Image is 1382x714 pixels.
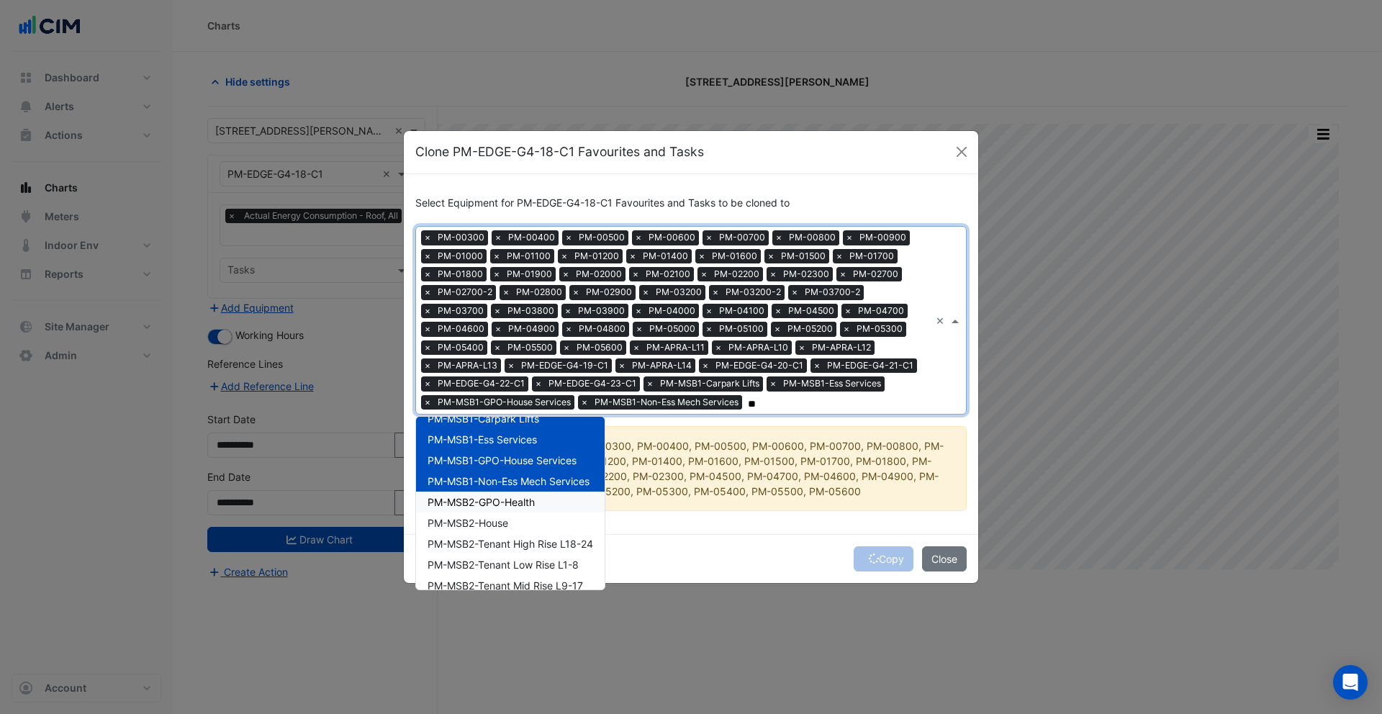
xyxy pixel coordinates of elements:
span: PM-EDGE-G4-20-C1 [712,358,807,373]
span: × [629,267,642,281]
span: × [532,376,545,391]
span: PM-MSB2-House [428,517,508,529]
span: PM-05500 [504,340,556,355]
span: PM-00700 [715,230,769,245]
span: × [771,322,784,336]
span: PM-MSB1-Ess Services [428,433,537,446]
span: × [490,267,503,281]
span: PM-04100 [715,304,768,318]
span: PM-APRA-L14 [628,358,695,373]
span: PM-02100 [642,267,694,281]
span: PM-05300 [853,322,906,336]
span: × [558,249,571,263]
span: × [697,267,710,281]
span: × [500,285,512,299]
span: PM-04700 [854,304,908,318]
span: PM-APRA-L10 [725,340,792,355]
button: Close [951,141,972,163]
span: PM-03800 [504,304,558,318]
span: × [810,358,823,373]
span: PM-01500 [777,249,829,263]
span: × [767,267,780,281]
h5: Clone PM-EDGE-G4-18-C1 Favourites and Tasks [415,143,704,161]
span: × [421,304,434,318]
span: PM-02300 [780,267,833,281]
span: PM-MSB2-Tenant High Rise L18-24 [428,538,593,550]
h6: Select Equipment for PM-EDGE-G4-18-C1 Favourites and Tasks to be cloned to [415,197,967,209]
div: Open Intercom Messenger [1333,665,1368,700]
span: × [841,304,854,318]
span: × [632,304,645,318]
span: × [562,230,575,245]
span: PM-00500 [575,230,628,245]
span: × [709,285,722,299]
span: PM-01700 [846,249,898,263]
span: × [767,376,780,391]
span: × [421,358,434,373]
span: PM-APRA-L12 [808,340,875,355]
span: PM-00300 [434,230,488,245]
span: × [421,285,434,299]
span: × [843,230,856,245]
span: × [615,358,628,373]
span: PM-MSB1-Carpark Lifts [656,376,763,391]
span: PM-MSB1-Non-Ess Mech Services [591,395,742,410]
span: PM-MSB1-Non-Ess Mech Services [428,475,590,487]
span: PM-01000 [434,249,487,263]
span: PM-04500 [785,304,838,318]
span: × [630,340,643,355]
span: × [560,340,573,355]
span: PM-MSB2-GPO-Health [428,496,535,508]
span: PM-02700 [849,267,902,281]
span: PM-EDGE-G4-22-C1 [434,376,528,391]
span: × [578,395,591,410]
span: PM-00600 [645,230,699,245]
span: PM-APRA-L11 [643,340,708,355]
span: × [639,285,652,299]
span: × [840,322,853,336]
span: × [491,340,504,355]
span: PM-01600 [708,249,761,263]
span: PM-EDGE-G4-19-C1 [518,358,612,373]
span: PM-00400 [505,230,559,245]
span: PM-MSB2-Tenant Low Rise L1-8 [428,559,579,571]
span: × [561,304,574,318]
span: PM-02900 [582,285,636,299]
span: PM-EDGE-G4-23-C1 [545,376,640,391]
span: PM-03700 [434,304,487,318]
span: PM-05100 [715,322,767,336]
span: Clear [936,313,948,328]
span: PM-04800 [575,322,629,336]
span: PM-00900 [856,230,910,245]
span: × [490,249,503,263]
ngb-alert: No Favourites or Tasks exist for PM-00300, PM-00400, PM-00500, PM-00600, PM-00700, PM-00800, PM-0... [415,426,967,511]
span: × [492,230,505,245]
span: × [421,230,434,245]
span: × [505,358,518,373]
span: × [421,267,434,281]
span: × [421,376,434,391]
span: PM-01400 [639,249,692,263]
span: PM-EDGE-G4-21-C1 [823,358,917,373]
span: PM-02700-2 [434,285,496,299]
span: PM-04900 [505,322,559,336]
span: PM-04000 [645,304,699,318]
span: PM-05600 [573,340,626,355]
span: × [421,249,434,263]
span: × [643,376,656,391]
span: PM-04600 [434,322,488,336]
span: × [695,249,708,263]
span: × [421,395,434,410]
span: × [491,304,504,318]
span: PM-02800 [512,285,566,299]
span: × [795,340,808,355]
span: × [559,267,572,281]
span: PM-05000 [646,322,699,336]
span: PM-01900 [503,267,556,281]
span: PM-02200 [710,267,763,281]
span: PM-MSB1-Ess Services [780,376,885,391]
span: × [421,340,434,355]
span: PM-MSB2-Tenant Mid Rise L9-17 [428,579,583,592]
span: × [764,249,777,263]
span: × [712,340,725,355]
